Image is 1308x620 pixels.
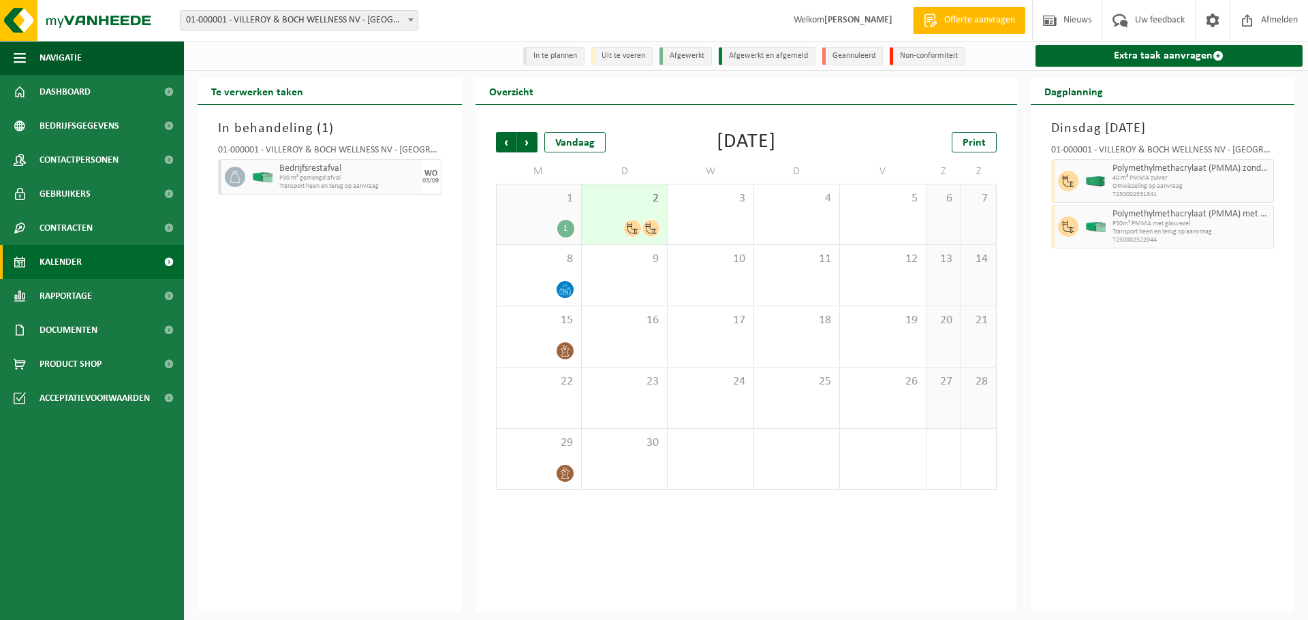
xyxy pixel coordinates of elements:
h2: Dagplanning [1031,78,1117,104]
span: 30 [589,436,660,451]
span: 01-000001 - VILLEROY & BOCH WELLNESS NV - ROESELARE [180,10,418,31]
span: 19 [847,313,918,328]
span: Bedrijfsgegevens [40,109,119,143]
span: Acceptatievoorwaarden [40,381,150,415]
div: 01-000001 - VILLEROY & BOCH WELLNESS NV - [GEOGRAPHIC_DATA] [1051,146,1275,159]
td: Z [961,159,996,184]
span: 12 [847,252,918,267]
span: Transport heen en terug op aanvraag [279,182,418,191]
li: Afgewerkt en afgemeld [719,47,815,65]
h2: Te verwerken taken [198,78,317,104]
span: Polymethylmethacrylaat (PMMA) met glasvezel [1112,209,1271,220]
span: 13 [933,252,954,267]
span: Vorige [496,132,516,152]
span: 18 [761,313,832,328]
span: 4 [761,191,832,206]
li: Afgewerkt [659,47,712,65]
span: Volgende [517,132,538,152]
span: 1 [322,122,329,135]
li: Geannuleerd [822,47,883,65]
h3: In behandeling ( ) [218,118,441,139]
span: P30m³ PMMA met glasvezel [1112,220,1271,228]
div: Vandaag [544,132,606,152]
a: Extra taak aanvragen [1035,45,1303,67]
span: 14 [968,252,988,267]
div: 01-000001 - VILLEROY & BOCH WELLNESS NV - [GEOGRAPHIC_DATA] [218,146,441,159]
span: 22 [503,374,574,389]
td: Z [926,159,961,184]
span: P30 m³ gemengd afval [279,174,418,182]
span: Kalender [40,245,82,279]
span: Contracten [40,211,93,245]
span: Dashboard [40,75,91,109]
span: 20 [933,313,954,328]
td: D [754,159,840,184]
span: 15 [503,313,574,328]
div: WO [424,169,437,178]
span: 28 [968,374,988,389]
span: 6 [933,191,954,206]
td: M [496,159,582,184]
span: 3 [674,191,746,206]
td: W [668,159,753,184]
span: 26 [847,374,918,389]
a: Offerte aanvragen [913,7,1025,34]
span: 27 [933,374,954,389]
td: V [840,159,926,184]
span: Transport heen en terug op aanvraag [1112,228,1271,236]
strong: [PERSON_NAME] [824,15,892,25]
span: Product Shop [40,347,102,381]
span: T250002531341 [1112,191,1271,199]
span: Contactpersonen [40,143,119,177]
img: HK-XP-30-GN-00 [1085,222,1106,232]
img: HK-XP-30-GN-00 [252,172,272,182]
a: Print [952,132,997,152]
span: 2 [589,191,660,206]
div: 03/09 [422,178,439,184]
span: T250002522044 [1112,236,1271,244]
span: Omwisseling op aanvraag [1112,182,1271,191]
span: 5 [847,191,918,206]
span: Documenten [40,313,97,347]
img: HK-XC-40-GN-00 [1085,176,1106,186]
span: 16 [589,313,660,328]
span: 40 m³ PMMA zuiver [1112,174,1271,182]
span: Polymethylmethacrylaat (PMMA) zonder glasvezel [1112,163,1271,174]
span: 11 [761,252,832,267]
span: Bedrijfsrestafval [279,163,418,174]
li: Non-conformiteit [890,47,965,65]
span: 01-000001 - VILLEROY & BOCH WELLNESS NV - ROESELARE [181,11,418,30]
span: 21 [968,313,988,328]
span: Gebruikers [40,177,91,211]
span: 10 [674,252,746,267]
span: Print [963,137,986,148]
div: 1 [557,220,574,238]
td: D [582,159,668,184]
span: 17 [674,313,746,328]
h2: Overzicht [476,78,547,104]
h3: Dinsdag [DATE] [1051,118,1275,139]
span: 1 [503,191,574,206]
span: Navigatie [40,41,82,75]
span: 23 [589,374,660,389]
li: In te plannen [523,47,585,65]
span: 24 [674,374,746,389]
span: 25 [761,374,832,389]
div: [DATE] [717,132,776,152]
span: Rapportage [40,279,92,313]
span: Offerte aanvragen [941,14,1018,27]
span: 9 [589,252,660,267]
li: Uit te voeren [591,47,653,65]
span: 29 [503,436,574,451]
span: 8 [503,252,574,267]
span: 7 [968,191,988,206]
